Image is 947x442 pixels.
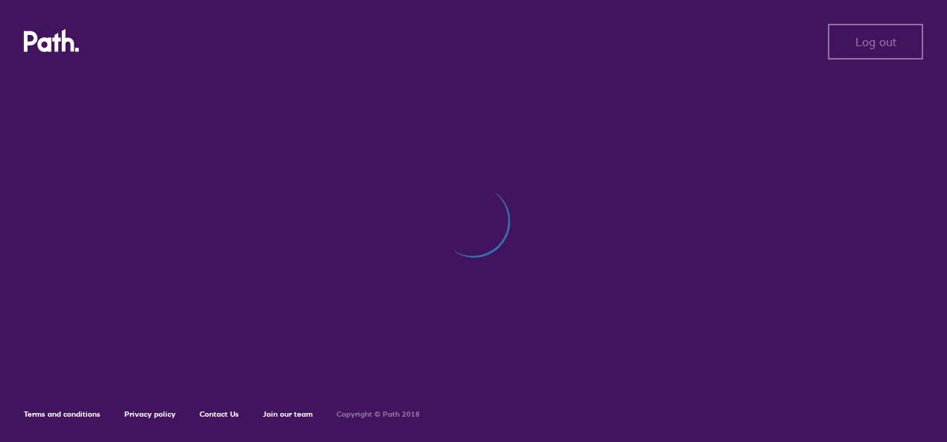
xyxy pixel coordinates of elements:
a: Terms and conditions [24,409,101,419]
span: Log out [855,35,896,48]
a: Join our team [263,409,313,419]
a: Contact Us [200,409,239,419]
button: Log out [828,24,923,60]
h6: Copyright © Path 2018 [337,410,420,419]
a: Privacy policy [124,409,176,419]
